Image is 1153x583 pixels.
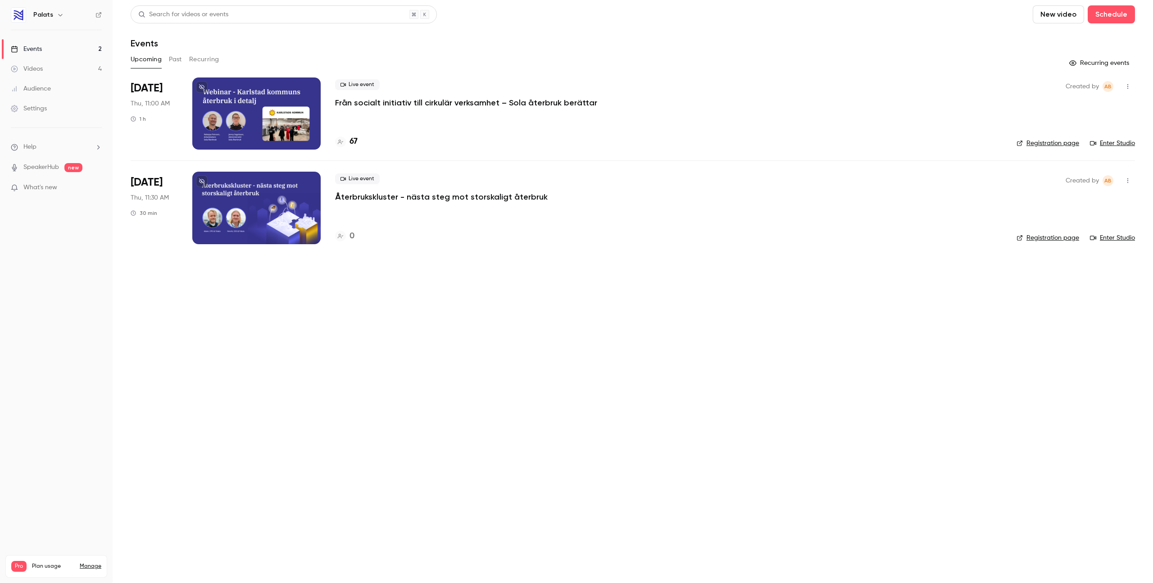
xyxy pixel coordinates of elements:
[33,10,53,19] h6: Palats
[131,175,163,190] span: [DATE]
[1104,175,1112,186] span: AB
[11,561,27,572] span: Pro
[1017,139,1079,148] a: Registration page
[138,10,228,19] div: Search for videos or events
[64,163,82,172] span: new
[91,184,102,192] iframe: Noticeable Trigger
[131,81,163,96] span: [DATE]
[335,79,380,90] span: Live event
[131,99,170,108] span: Thu, 11:00 AM
[1033,5,1084,23] button: New video
[11,45,42,54] div: Events
[335,230,354,242] a: 0
[131,172,178,244] div: Oct 30 Thu, 11:30 AM (Europe/Stockholm)
[131,52,162,67] button: Upcoming
[11,104,47,113] div: Settings
[350,230,354,242] h4: 0
[1066,81,1099,92] span: Created by
[11,84,51,93] div: Audience
[80,563,101,570] a: Manage
[350,136,358,148] h4: 67
[335,191,548,202] a: Återbrukskluster - nästa steg mot storskaligt återbruk
[131,115,146,123] div: 1 h
[189,52,219,67] button: Recurring
[1090,139,1135,148] a: Enter Studio
[23,142,36,152] span: Help
[23,183,57,192] span: What's new
[335,173,380,184] span: Live event
[131,210,157,217] div: 30 min
[169,52,182,67] button: Past
[11,142,102,152] li: help-dropdown-opener
[1017,233,1079,242] a: Registration page
[131,38,158,49] h1: Events
[131,193,169,202] span: Thu, 11:30 AM
[1088,5,1135,23] button: Schedule
[1066,175,1099,186] span: Created by
[1065,56,1135,70] button: Recurring events
[335,136,358,148] a: 67
[335,97,597,108] a: Från socialt initiativ till cirkulär verksamhet – Sola återbruk berättar
[1090,233,1135,242] a: Enter Studio
[32,563,74,570] span: Plan usage
[1104,81,1112,92] span: AB
[11,64,43,73] div: Videos
[131,77,178,150] div: Oct 2 Thu, 11:00 AM (Europe/Stockholm)
[1103,175,1113,186] span: Amelie Berggren
[1103,81,1113,92] span: Amelie Berggren
[11,8,26,22] img: Palats
[23,163,59,172] a: SpeakerHub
